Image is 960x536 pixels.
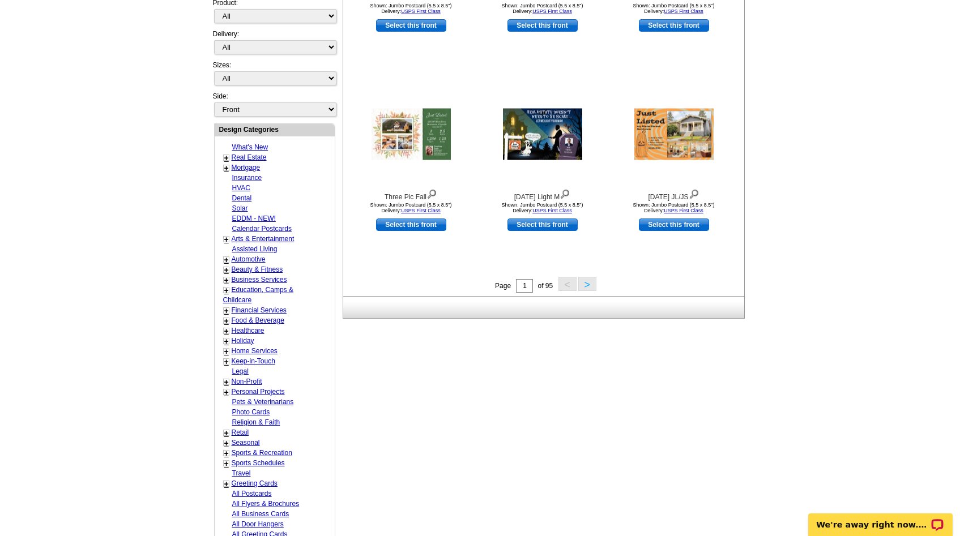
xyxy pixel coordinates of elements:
a: Dental [232,194,252,202]
a: Sports & Recreation [232,449,292,457]
div: Shown: Jumbo Postcard (5.5 x 8.5") Delivery: [612,202,736,213]
a: use this design [376,19,446,32]
a: + [224,265,229,275]
a: HVAC [232,184,250,192]
a: Retail [232,428,249,436]
a: + [224,316,229,325]
a: use this design [639,218,709,231]
div: Shown: Jumbo Postcard (5.5 x 8.5") Delivery: [480,3,605,14]
iframe: LiveChat chat widget [801,500,960,536]
a: Food & Beverage [232,316,284,324]
div: Side: [213,91,335,118]
div: Delivery: [213,29,335,60]
a: USPS First Class [664,208,703,213]
a: + [224,449,229,458]
a: + [224,378,229,387]
a: Keep-in-Touch [232,357,275,365]
a: use this design [507,19,578,32]
span: Page [495,282,511,290]
div: Shown: Jumbo Postcard (5.5 x 8.5") Delivery: [612,3,736,14]
span: of 95 [537,282,553,290]
a: + [224,286,229,295]
a: Business Services [232,276,287,284]
a: Travel [232,469,251,477]
a: + [224,255,229,264]
a: EDDM - NEW! [232,215,276,222]
a: USPS First Class [532,8,572,14]
img: Three Pic Fall [372,109,451,160]
div: Design Categories [215,124,335,135]
a: + [224,459,229,468]
div: [DATE] JL/JS [612,187,736,202]
a: Non-Profit [232,378,262,385]
img: view design details [689,187,699,199]
a: use this design [507,218,578,231]
a: Financial Services [232,306,287,314]
a: Greeting Cards [232,479,278,487]
a: Education, Camps & Childcare [223,286,293,304]
a: All Postcards [232,490,272,498]
a: Assisted Living [232,245,278,253]
a: All Flyers & Brochures [232,500,300,508]
a: All Door Hangers [232,520,284,528]
a: USPS First Class [401,8,441,14]
img: Halloween Light M [503,109,582,160]
a: Real Estate [232,153,267,161]
a: use this design [376,218,446,231]
a: use this design [639,19,709,32]
a: Holiday [232,337,254,345]
a: All Business Cards [232,510,289,518]
a: + [224,479,229,488]
a: + [224,388,229,397]
button: > [578,277,596,291]
a: + [224,235,229,244]
a: + [224,428,229,438]
a: + [224,164,229,173]
a: + [224,327,229,336]
a: Arts & Entertainment [232,235,295,243]
div: Shown: Jumbo Postcard (5.5 x 8.5") Delivery: [480,202,605,213]
div: Sizes: [213,60,335,91]
a: USPS First Class [401,208,441,213]
a: Legal [232,367,249,375]
a: Seasonal [232,439,260,447]
a: + [224,357,229,366]
a: Insurance [232,174,262,182]
a: + [224,347,229,356]
a: Mortgage [232,164,261,171]
a: + [224,337,229,346]
div: Shown: Jumbo Postcard (5.5 x 8.5") Delivery: [349,3,473,14]
img: view design details [560,187,570,199]
div: Three Pic Fall [349,187,473,202]
a: + [224,276,229,285]
a: What's New [232,143,268,151]
img: Halloween JL/JS [634,109,714,160]
a: Automotive [232,255,266,263]
a: + [224,306,229,315]
div: Shown: Jumbo Postcard (5.5 x 8.5") Delivery: [349,202,473,213]
a: Sports Schedules [232,459,285,467]
a: USPS First Class [532,208,572,213]
a: Personal Projects [232,388,285,396]
a: Healthcare [232,327,264,335]
button: < [558,277,577,291]
a: Home Services [232,347,278,355]
a: Calendar Postcards [232,225,292,233]
a: USPS First Class [664,8,703,14]
img: view design details [426,187,437,199]
a: Solar [232,204,248,212]
a: Photo Cards [232,408,270,416]
a: + [224,153,229,162]
div: [DATE] Light M [480,187,605,202]
a: + [224,439,229,448]
a: Pets & Veterinarians [232,398,294,406]
a: Religion & Faith [232,418,280,426]
a: Beauty & Fitness [232,265,283,273]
